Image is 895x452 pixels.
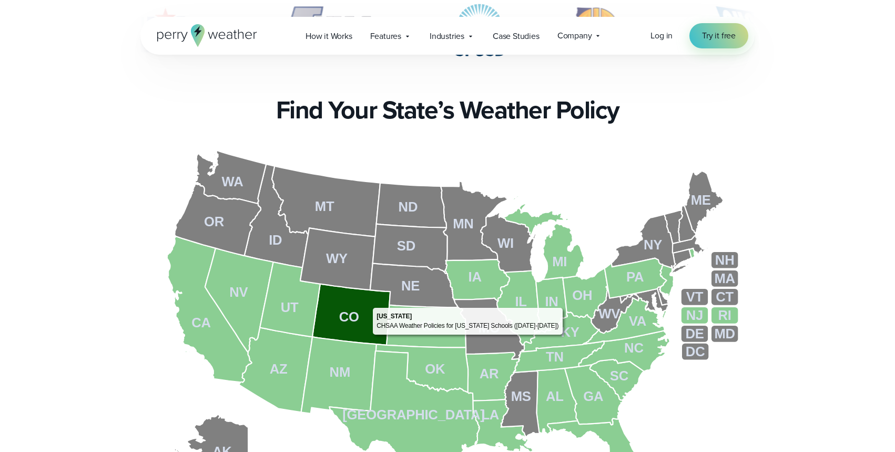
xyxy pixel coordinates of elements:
[644,237,663,252] tspan: NY
[497,235,514,250] tspan: WI
[686,326,704,341] tspan: DE
[401,278,420,293] tspan: NE
[484,25,548,47] a: Case Studies
[397,238,415,253] tspan: SD
[399,199,418,214] tspan: ND
[455,4,505,56] div: 3 of 10
[269,232,282,247] tspan: ID
[515,294,527,308] tspan: IL
[555,4,636,56] div: 4 of 10
[480,366,499,381] tspan: AR
[276,95,619,125] h2: Find Your State’s Weather Policy
[687,4,836,56] div: 5 of 10
[715,326,735,341] tspan: MD
[229,285,248,299] tspan: NV
[204,214,225,228] tspan: OR
[342,407,485,422] tspan: [GEOGRAPHIC_DATA]
[281,300,299,315] tspan: UT
[687,289,704,304] tspan: VT
[455,4,505,56] img: San Fransisco Unified School District
[650,29,673,42] a: Log in
[546,349,564,364] tspan: TN
[493,30,540,43] span: Case Studies
[222,174,243,188] tspan: WA
[297,25,361,47] a: How it Works
[584,389,604,404] tspan: GA
[120,4,205,56] div: 1 of 10
[545,294,558,308] tspan: IN
[557,29,592,42] span: Company
[691,193,711,207] tspan: ME
[553,254,567,268] tspan: MI
[479,320,500,335] tspan: MO
[715,271,735,286] tspan: MA
[625,340,644,355] tspan: NC
[270,361,288,376] tspan: AZ
[627,269,644,284] tspan: PA
[629,314,646,328] tspan: VA
[546,389,564,404] tspan: AL
[716,289,734,304] tspan: CT
[377,312,412,321] div: [US_STATE]
[573,288,593,303] tspan: OH
[716,253,735,267] tspan: NH
[255,4,404,56] img: NIAA-Nevada-Interscholastic-Activities-Association.svg
[255,4,404,56] div: 2 of 10
[718,308,731,323] tspan: RI
[702,29,736,42] span: Try it free
[561,325,579,339] tspan: KY
[511,389,531,404] tspan: MS
[482,407,500,422] tspan: LA
[377,321,558,330] div: CHSAA Weather Policies for [US_STATE] Schools ([DATE]-[DATE])
[610,368,628,383] tspan: SC
[686,344,706,359] tspan: DC
[555,4,636,56] img: CIF.svg
[430,30,464,43] span: Industries
[140,4,755,62] div: slideshow
[339,309,359,324] tspan: CO
[689,23,748,48] a: Try it free
[120,4,205,56] img: UIL.svg
[687,308,704,323] tspan: NJ
[425,361,446,376] tspan: OK
[687,4,836,56] img: CHSAA-Colorado-High-School-Activities-Association.svg
[315,198,334,213] tspan: MT
[453,216,474,231] tspan: MN
[330,365,350,379] tspan: NM
[306,30,352,43] span: How it Works
[370,30,401,43] span: Features
[599,306,621,321] tspan: WV
[326,250,348,265] tspan: WY
[191,315,211,330] tspan: CA
[469,269,482,284] tspan: IA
